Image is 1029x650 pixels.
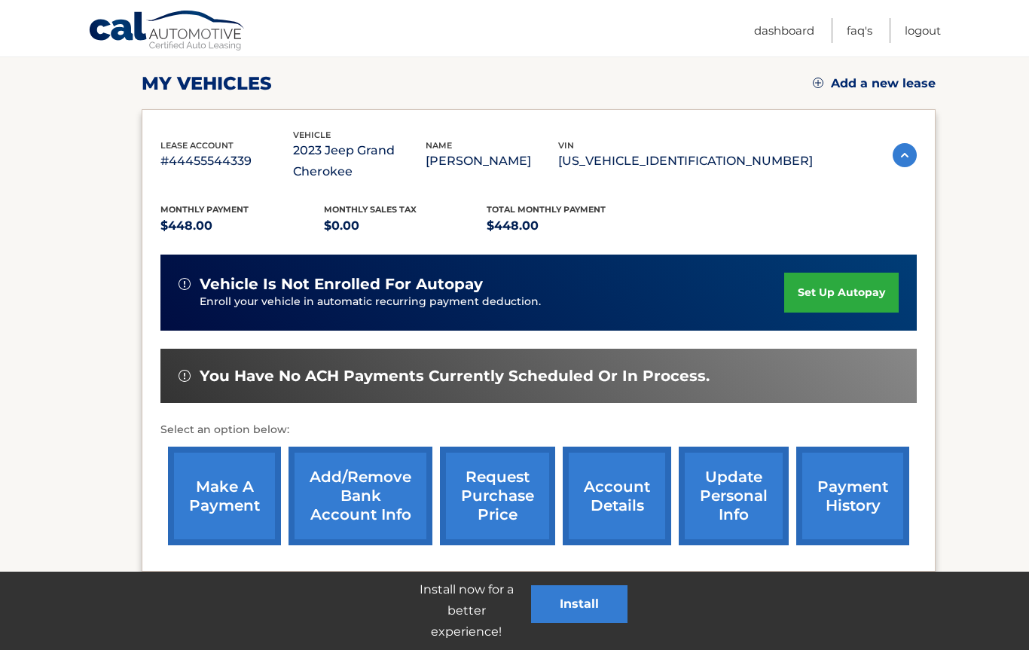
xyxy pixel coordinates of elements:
p: 2023 Jeep Grand Cherokee [293,140,426,182]
span: vin [558,140,574,151]
a: payment history [796,447,909,545]
p: [PERSON_NAME] [426,151,558,172]
p: [US_VEHICLE_IDENTIFICATION_NUMBER] [558,151,813,172]
span: lease account [160,140,234,151]
a: FAQ's [847,18,872,43]
img: accordion-active.svg [893,143,917,167]
span: vehicle is not enrolled for autopay [200,275,483,294]
a: Cal Automotive [88,10,246,53]
button: Install [531,585,627,623]
a: Logout [905,18,941,43]
p: Install now for a better experience! [402,579,531,642]
a: update personal info [679,447,789,545]
a: request purchase price [440,447,555,545]
img: alert-white.svg [179,278,191,290]
p: $448.00 [160,215,324,237]
span: Monthly Payment [160,204,249,215]
span: Total Monthly Payment [487,204,606,215]
p: $448.00 [487,215,650,237]
span: You have no ACH payments currently scheduled or in process. [200,367,710,386]
a: set up autopay [784,273,899,313]
img: alert-white.svg [179,370,191,382]
a: Add/Remove bank account info [289,447,432,545]
a: Dashboard [754,18,814,43]
a: account details [563,447,671,545]
a: make a payment [168,447,281,545]
span: name [426,140,452,151]
p: $0.00 [324,215,487,237]
span: Monthly sales Tax [324,204,417,215]
p: Select an option below: [160,421,917,439]
p: #44455544339 [160,151,293,172]
p: Enroll your vehicle in automatic recurring payment deduction. [200,294,784,310]
h2: my vehicles [142,72,272,95]
img: add.svg [813,78,823,88]
a: Add a new lease [813,76,936,91]
span: vehicle [293,130,331,140]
